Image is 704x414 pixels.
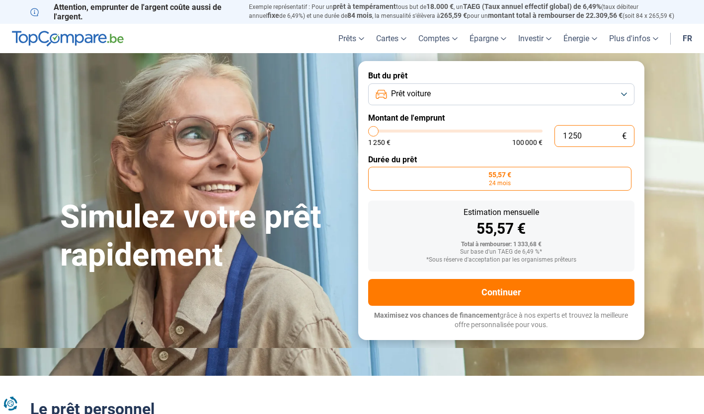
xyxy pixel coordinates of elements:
span: 18.000 € [426,2,454,10]
div: Total à rembourser: 1 333,68 € [376,241,626,248]
img: TopCompare [12,31,124,47]
a: fr [677,24,698,53]
div: *Sous réserve d'acceptation par les organismes prêteurs [376,257,626,264]
span: fixe [267,11,279,19]
h1: Simulez votre prêt rapidement [60,198,346,275]
span: € [622,132,626,140]
span: 265,59 € [440,11,467,19]
a: Investir [512,24,557,53]
button: Prêt voiture [368,83,634,105]
label: Montant de l'emprunt [368,113,634,123]
span: 55,57 € [488,171,511,178]
a: Cartes [370,24,412,53]
p: Exemple représentatif : Pour un tous but de , un (taux débiteur annuel de 6,49%) et une durée de ... [249,2,674,20]
a: Énergie [557,24,603,53]
span: 100 000 € [512,139,543,146]
div: Sur base d'un TAEG de 6,49 %* [376,249,626,256]
p: grâce à nos experts et trouvez la meilleure offre personnalisée pour vous. [368,311,634,330]
span: 84 mois [347,11,372,19]
span: 24 mois [489,180,511,186]
a: Prêts [332,24,370,53]
a: Plus d'infos [603,24,664,53]
label: But du prêt [368,71,634,80]
span: 1 250 € [368,139,391,146]
div: 55,57 € [376,221,626,236]
span: montant total à rembourser de 22.309,56 € [488,11,623,19]
span: Maximisez vos chances de financement [374,311,500,319]
button: Continuer [368,279,634,306]
label: Durée du prêt [368,155,634,164]
a: Épargne [464,24,512,53]
span: Prêt voiture [391,88,431,99]
span: TAEG (Taux annuel effectif global) de 6,49% [463,2,601,10]
a: Comptes [412,24,464,53]
div: Estimation mensuelle [376,208,626,216]
span: prêt à tempérament [333,2,396,10]
p: Attention, emprunter de l'argent coûte aussi de l'argent. [30,2,237,21]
